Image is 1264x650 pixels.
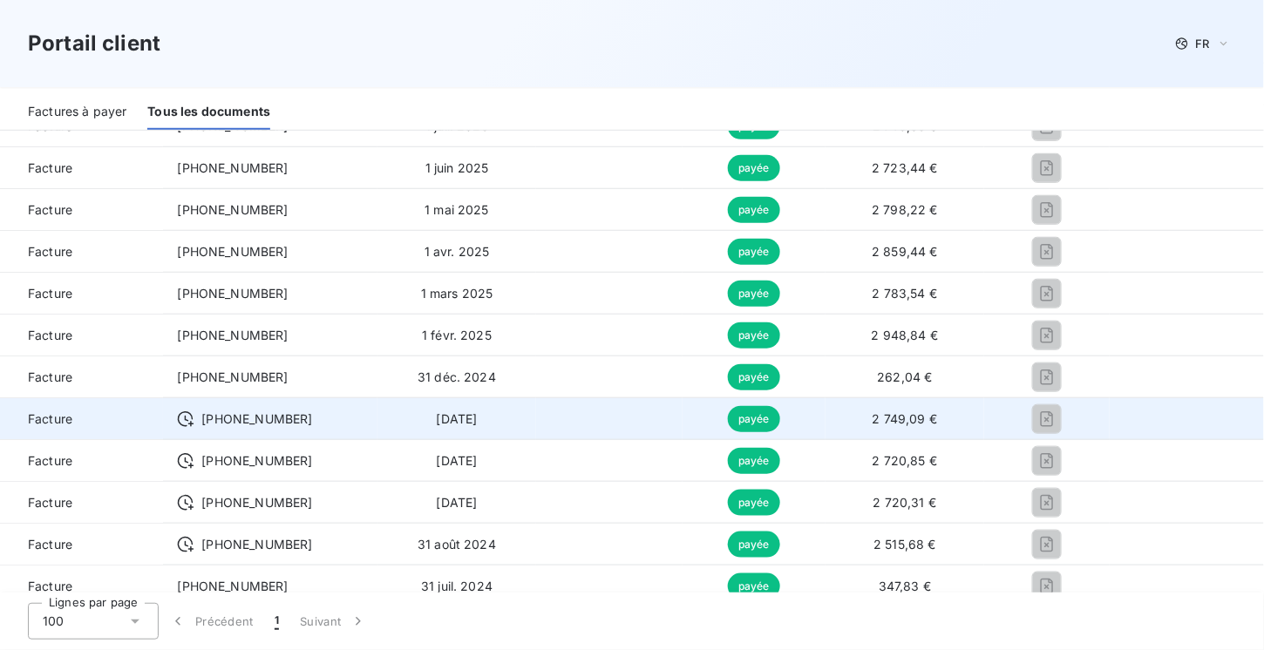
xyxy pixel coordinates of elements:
div: Tous les documents [147,94,270,131]
span: 2 749,09 € [873,411,938,426]
span: [PHONE_NUMBER] [177,579,288,593]
span: 1 mai 2025 [425,202,489,217]
span: payée [728,364,780,390]
span: [DATE] [437,411,478,426]
span: 1 [275,613,279,630]
button: 1 [264,603,289,640]
button: Précédent [159,603,264,640]
span: Facture [14,536,149,553]
span: 1 avr. 2025 [425,244,490,259]
span: 262,04 € [877,369,932,384]
span: 2 720,31 € [873,495,937,510]
span: [PHONE_NUMBER] [177,202,288,217]
span: [PHONE_NUMBER] [201,494,312,511]
span: 2 783,54 € [873,286,938,301]
span: payée [728,448,780,474]
span: Facture [14,494,149,511]
span: 31 déc. 2024 [418,369,496,384]
span: payée [728,490,780,516]
span: Facture [14,452,149,470]
span: payée [728,573,780,599]
span: 2 720,85 € [873,453,938,468]
span: Facture [14,578,149,595]
button: Suivant [289,603,377,640]
span: Facture [14,159,149,177]
span: [PHONE_NUMBER] [201,452,312,470]
h3: Portail client [28,28,160,59]
span: 100 [43,613,64,630]
span: payée [728,155,780,181]
span: 2 748,35 € [873,118,937,133]
span: 2 515,68 € [873,537,936,552]
span: [DATE] [437,495,478,510]
span: 2 723,44 € [872,160,938,175]
span: 31 août 2024 [418,537,496,552]
span: [PHONE_NUMBER] [177,118,288,133]
span: payée [728,281,780,307]
span: [PHONE_NUMBER] [177,328,288,342]
span: Facture [14,285,149,302]
span: Facture [14,201,149,219]
span: 347,83 € [879,579,931,593]
span: 1 juin 2025 [425,160,489,175]
span: [PHONE_NUMBER] [177,244,288,259]
span: 1 mars 2025 [421,286,493,301]
span: FR [1196,37,1210,51]
span: payée [728,406,780,432]
span: [PHONE_NUMBER] [177,369,288,384]
span: payée [728,322,780,349]
span: 1 juil. 2025 [425,118,488,133]
span: [PHONE_NUMBER] [201,536,312,553]
span: Facture [14,369,149,386]
span: Facture [14,327,149,344]
span: Facture [14,243,149,261]
div: Factures à payer [28,94,126,131]
span: [PHONE_NUMBER] [201,410,312,428]
span: payée [728,239,780,265]
span: 31 juil. 2024 [421,579,493,593]
span: 2 798,22 € [872,202,938,217]
span: Facture [14,410,149,428]
span: [DATE] [437,453,478,468]
span: [PHONE_NUMBER] [177,160,288,175]
span: 2 859,44 € [872,244,938,259]
span: payée [728,532,780,558]
span: payée [728,197,780,223]
span: 1 févr. 2025 [422,328,492,342]
span: 2 948,84 € [872,328,939,342]
span: [PHONE_NUMBER] [177,286,288,301]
